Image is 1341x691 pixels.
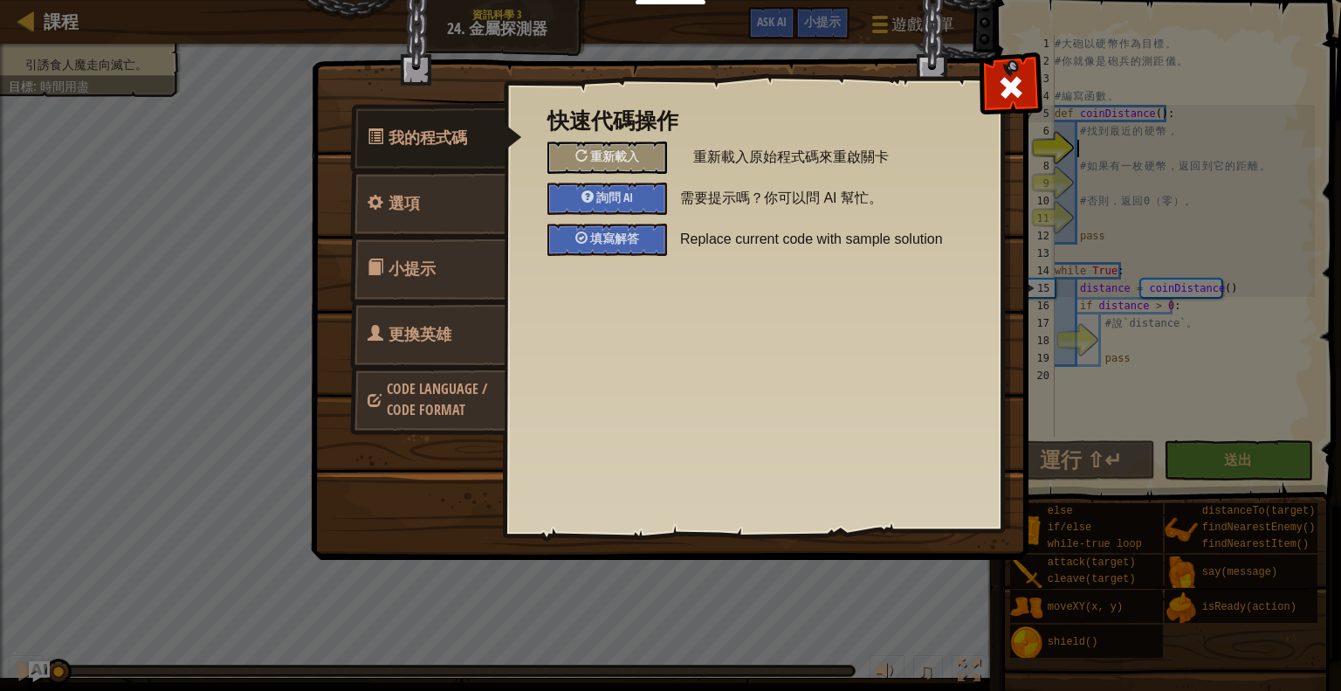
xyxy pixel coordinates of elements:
span: 快速代碼操作 [389,127,467,149]
div: 填寫解答 [547,224,667,256]
h3: 快速代碼操作 [547,109,959,133]
span: Replace current code with sample solution [680,224,972,255]
div: 詢問 AI [547,183,667,215]
div: 重新載入原始程式碼來重啟關卡 [547,142,667,174]
span: 需要提示嗎？你可以問 AI 幫忙。 [680,183,972,214]
span: 重新載入 [590,148,639,164]
span: 選擇英雄，語言 [389,323,451,345]
span: 選擇英雄，語言 [387,379,487,419]
span: 設置設定 [389,192,420,214]
a: 選項 [350,169,505,238]
span: 詢問 AI [596,189,633,205]
span: 填寫解答 [590,230,639,246]
span: 小提示 [389,258,436,280]
a: 我的程式碼 [350,104,522,172]
span: 重新載入原始程式碼來重啟關卡 [693,142,959,173]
